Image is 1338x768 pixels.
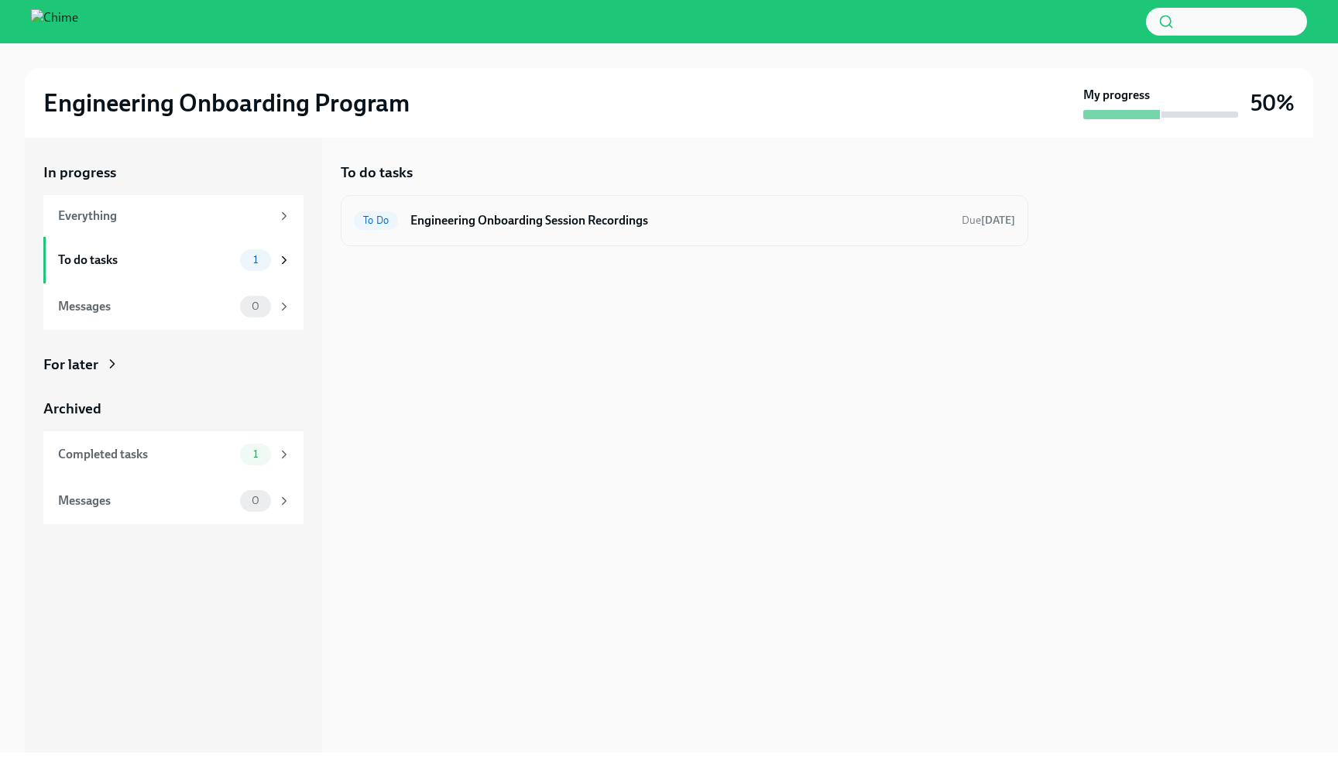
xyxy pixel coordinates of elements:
[43,478,304,524] a: Messages0
[341,163,413,183] h5: To do tasks
[1251,89,1295,117] h3: 50%
[58,252,234,269] div: To do tasks
[244,254,267,266] span: 1
[242,300,269,312] span: 0
[43,163,304,183] a: In progress
[58,492,234,509] div: Messages
[43,431,304,478] a: Completed tasks1
[58,207,271,225] div: Everything
[43,237,304,283] a: To do tasks1
[43,355,98,375] div: For later
[43,355,304,375] a: For later
[242,495,269,506] span: 0
[43,87,410,118] h2: Engineering Onboarding Program
[31,9,78,34] img: Chime
[244,448,267,460] span: 1
[43,399,304,419] a: Archived
[962,214,1015,227] span: Due
[410,212,949,229] h6: Engineering Onboarding Session Recordings
[58,298,234,315] div: Messages
[43,283,304,330] a: Messages0
[354,208,1015,233] a: To DoEngineering Onboarding Session RecordingsDue[DATE]
[1083,87,1150,104] strong: My progress
[354,214,398,226] span: To Do
[962,213,1015,228] span: November 2nd, 2025 14:00
[981,214,1015,227] strong: [DATE]
[58,446,234,463] div: Completed tasks
[43,195,304,237] a: Everything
